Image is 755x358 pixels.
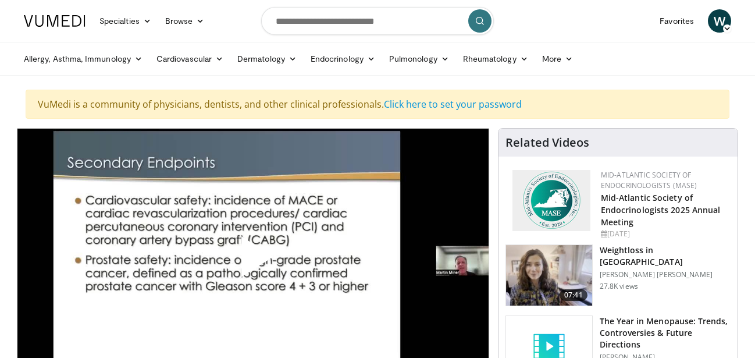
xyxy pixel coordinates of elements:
p: [PERSON_NAME] [PERSON_NAME] [600,270,731,279]
h4: Related Videos [505,136,589,150]
h3: Weightloss in [GEOGRAPHIC_DATA] [600,244,731,268]
a: Cardiovascular [149,47,230,70]
a: More [535,47,580,70]
a: Click here to set your password [384,98,522,111]
a: Dermatology [230,47,304,70]
a: Mid-Atlantic Society of Endocrinologists (MASE) [601,170,697,190]
a: Mid-Atlantic Society of Endocrinologists 2025 Annual Meeting [601,192,721,228]
h3: The Year in Menopause: Trends, Controversies & Future Directions [600,316,731,350]
img: VuMedi Logo [24,15,86,27]
img: f382488c-070d-4809-84b7-f09b370f5972.png.150x105_q85_autocrop_double_scale_upscale_version-0.2.png [512,170,590,231]
a: Specialties [92,9,158,33]
button: Play Video [148,204,358,318]
span: 07:41 [560,289,587,301]
input: Search topics, interventions [261,7,494,35]
a: Favorites [653,9,701,33]
p: 27.8K views [600,282,638,291]
a: 07:41 Weightloss in [GEOGRAPHIC_DATA] [PERSON_NAME] [PERSON_NAME] 27.8K views [505,244,731,306]
a: Pulmonology [382,47,456,70]
a: Rheumatology [456,47,535,70]
a: Endocrinology [304,47,382,70]
img: 9983fed1-7565-45be-8934-aef1103ce6e2.150x105_q85_crop-smart_upscale.jpg [506,245,592,306]
a: Browse [158,9,212,33]
a: W [708,9,731,33]
a: Allergy, Asthma, Immunology [17,47,149,70]
div: [DATE] [601,229,728,239]
div: VuMedi is a community of physicians, dentists, and other clinical professionals. [26,90,729,119]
